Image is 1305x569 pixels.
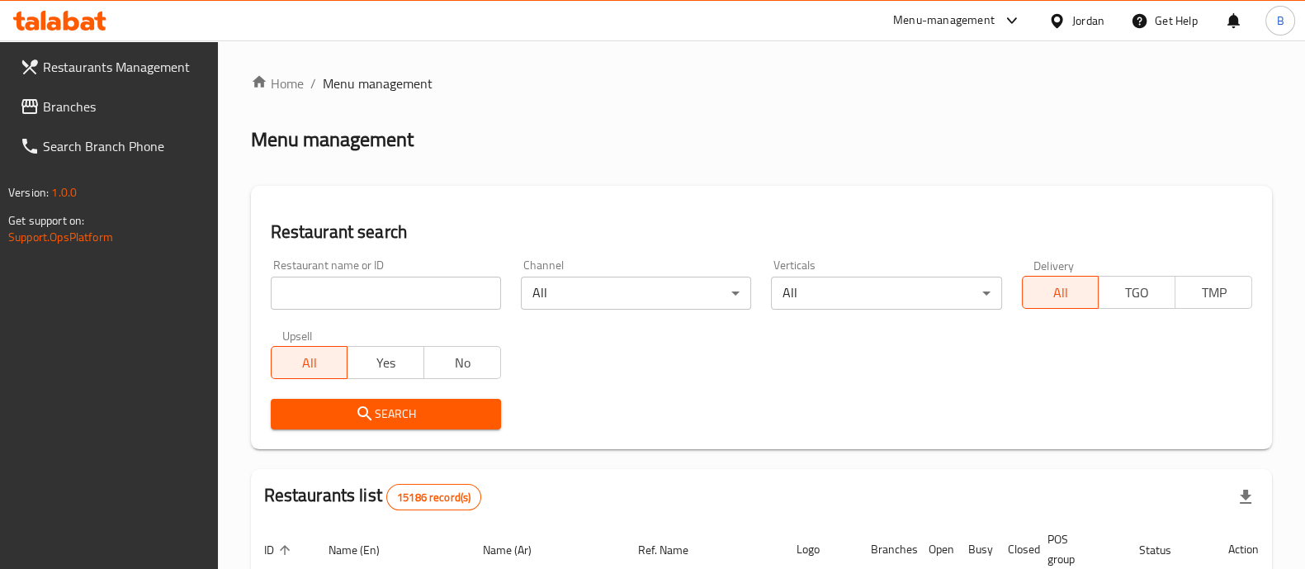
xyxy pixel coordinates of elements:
h2: Restaurants list [264,483,482,510]
div: Total records count [386,484,481,510]
label: Delivery [1033,259,1075,271]
nav: breadcrumb [251,73,1272,93]
span: Get support on: [8,210,84,231]
button: TGO [1098,276,1175,309]
div: Export file [1226,477,1265,517]
a: Search Branch Phone [7,126,218,166]
button: TMP [1175,276,1252,309]
span: TGO [1105,281,1169,305]
span: Branches [43,97,205,116]
div: All [521,277,751,310]
div: Menu-management [893,11,995,31]
a: Home [251,73,304,93]
span: Status [1139,540,1193,560]
span: No [431,351,494,375]
button: Search [271,399,501,429]
span: Name (Ar) [483,540,553,560]
button: All [1022,276,1099,309]
a: Branches [7,87,218,126]
span: Search [284,404,488,424]
button: All [271,346,348,379]
span: POS group [1047,529,1106,569]
span: Yes [354,351,418,375]
h2: Menu management [251,126,414,153]
h2: Restaurant search [271,220,1252,244]
span: Ref. Name [638,540,710,560]
span: All [278,351,342,375]
button: No [423,346,501,379]
span: Version: [8,182,49,203]
span: Menu management [323,73,433,93]
label: Upsell [282,330,313,341]
button: Yes [347,346,424,379]
span: 15186 record(s) [387,490,480,505]
div: Jordan [1072,12,1104,30]
span: TMP [1182,281,1246,305]
span: Name (En) [329,540,401,560]
span: B [1276,12,1284,30]
input: Search for restaurant name or ID.. [271,277,501,310]
a: Support.OpsPlatform [8,226,113,248]
span: ID [264,540,296,560]
span: Restaurants Management [43,57,205,77]
li: / [310,73,316,93]
span: All [1029,281,1093,305]
span: Search Branch Phone [43,136,205,156]
a: Restaurants Management [7,47,218,87]
div: All [771,277,1001,310]
span: 1.0.0 [51,182,77,203]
